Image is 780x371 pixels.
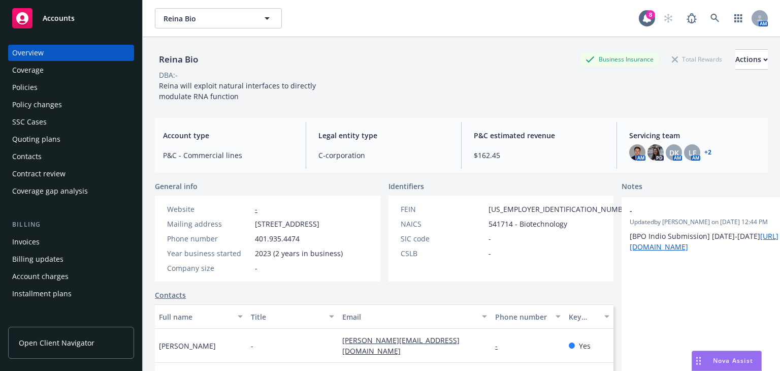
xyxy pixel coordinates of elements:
div: SSC Cases [12,114,47,130]
div: Overview [12,45,44,61]
span: Servicing team [629,130,760,141]
div: Policies [12,79,38,96]
div: DBA: - [159,70,178,80]
span: - [489,233,491,244]
span: Reina Bio [164,13,251,24]
a: SSC Cases [8,114,134,130]
div: Title [251,312,323,322]
span: Account type [163,130,294,141]
div: Actions [735,50,768,69]
div: Phone number [495,312,549,322]
div: 8 [646,10,655,19]
a: Start snowing [658,8,678,28]
span: - [255,263,257,273]
button: Phone number [491,304,564,329]
span: 541714 - Biotechnology [489,219,567,229]
button: Title [247,304,339,329]
a: +2 [704,149,711,156]
div: Reina Bio [155,53,202,66]
span: Yes [579,341,591,351]
a: Coverage gap analysis [8,183,134,199]
div: Key contact [569,312,598,322]
a: Overview [8,45,134,61]
div: FEIN [401,204,484,214]
div: Year business started [167,248,251,259]
span: Identifiers [388,181,424,192]
button: Reina Bio [155,8,282,28]
div: Website [167,204,251,214]
div: Business Insurance [580,53,659,66]
div: Invoices [12,234,40,250]
div: Contacts [12,148,42,165]
div: Account charges [12,268,69,285]
div: Mailing address [167,219,251,229]
span: Nova Assist [713,356,753,365]
span: Notes [622,181,642,193]
div: Contract review [12,166,66,182]
div: Installment plans [12,286,72,302]
a: Invoices [8,234,134,250]
img: photo [629,144,645,161]
span: - [489,248,491,259]
a: Accounts [8,4,134,33]
span: Accounts [43,14,75,22]
div: Billing updates [12,251,63,267]
div: Quoting plans [12,131,60,147]
span: General info [155,181,198,192]
span: LF [689,147,696,158]
div: Coverage [12,62,44,78]
span: [STREET_ADDRESS] [255,219,319,229]
div: CSLB [401,248,484,259]
a: Policies [8,79,134,96]
button: Actions [735,49,768,70]
span: - [251,341,253,351]
div: Full name [159,312,232,322]
a: Switch app [728,8,749,28]
a: Billing updates [8,251,134,267]
a: Account charges [8,268,134,285]
div: NAICS [401,219,484,229]
div: Total Rewards [667,53,727,66]
a: Policy changes [8,97,134,113]
button: Nova Assist [692,351,762,371]
div: Company size [167,263,251,273]
a: - [255,204,257,214]
div: Phone number [167,233,251,244]
span: P&C estimated revenue [474,130,604,141]
a: Quoting plans [8,131,134,147]
span: Legal entity type [318,130,449,141]
button: Key contact [565,304,613,329]
span: - [630,205,780,216]
img: photo [647,144,664,161]
div: Coverage gap analysis [12,183,88,199]
a: Contacts [8,148,134,165]
span: DK [669,147,679,158]
span: [PERSON_NAME] [159,341,216,351]
span: P&C - Commercial lines [163,150,294,161]
a: [PERSON_NAME][EMAIL_ADDRESS][DOMAIN_NAME] [342,335,460,356]
span: Reina will exploit natural interfaces to directly modulate RNA function [159,81,316,101]
button: Full name [155,304,247,329]
a: Coverage [8,62,134,78]
span: $162.45 [474,150,604,161]
div: Drag to move [692,351,705,370]
div: Billing [8,220,134,230]
a: Report a Bug [681,8,702,28]
a: Installment plans [8,286,134,302]
button: Email [338,304,491,329]
span: 2023 (2 years in business) [255,248,343,259]
span: Open Client Navigator [19,337,94,348]
div: SIC code [401,233,484,244]
div: Policy changes [12,97,62,113]
a: - [495,341,506,351]
span: C-corporation [318,150,449,161]
a: Contract review [8,166,134,182]
span: [US_EMPLOYER_IDENTIFICATION_NUMBER] [489,204,634,214]
a: Contacts [155,290,186,300]
a: Search [705,8,725,28]
span: 401.935.4474 [255,233,300,244]
div: Email [342,312,476,322]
